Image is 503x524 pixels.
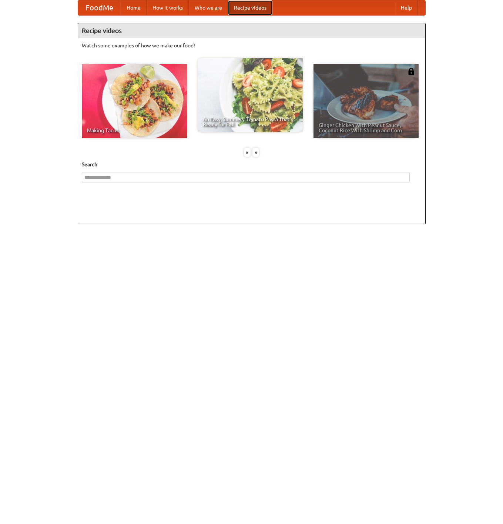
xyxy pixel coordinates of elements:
a: How it works [147,0,189,15]
img: 483408.png [408,68,415,75]
span: Making Tacos [87,128,182,133]
p: Watch some examples of how we make our food! [82,42,422,49]
div: « [244,148,251,157]
a: Home [121,0,147,15]
a: Who we are [189,0,228,15]
h4: Recipe videos [78,23,425,38]
div: » [252,148,259,157]
a: Help [395,0,418,15]
a: Recipe videos [228,0,272,15]
span: An Easy, Summery Tomato Pasta That's Ready for Fall [203,117,298,127]
a: Making Tacos [82,64,187,138]
a: An Easy, Summery Tomato Pasta That's Ready for Fall [198,58,303,132]
a: FoodMe [78,0,121,15]
h5: Search [82,161,422,168]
